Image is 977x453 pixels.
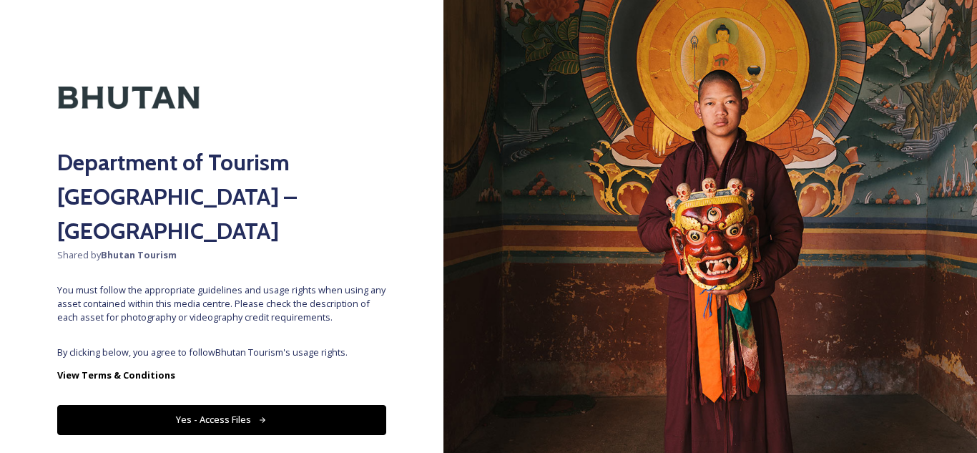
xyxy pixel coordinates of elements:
[57,283,386,325] span: You must follow the appropriate guidelines and usage rights when using any asset contained within...
[57,405,386,434] button: Yes - Access Files
[57,369,175,381] strong: View Terms & Conditions
[57,57,200,138] img: Kingdom-of-Bhutan-Logo.png
[57,346,386,359] span: By clicking below, you agree to follow Bhutan Tourism 's usage rights.
[57,145,386,248] h2: Department of Tourism [GEOGRAPHIC_DATA] – [GEOGRAPHIC_DATA]
[57,366,386,384] a: View Terms & Conditions
[101,248,177,261] strong: Bhutan Tourism
[57,248,386,262] span: Shared by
